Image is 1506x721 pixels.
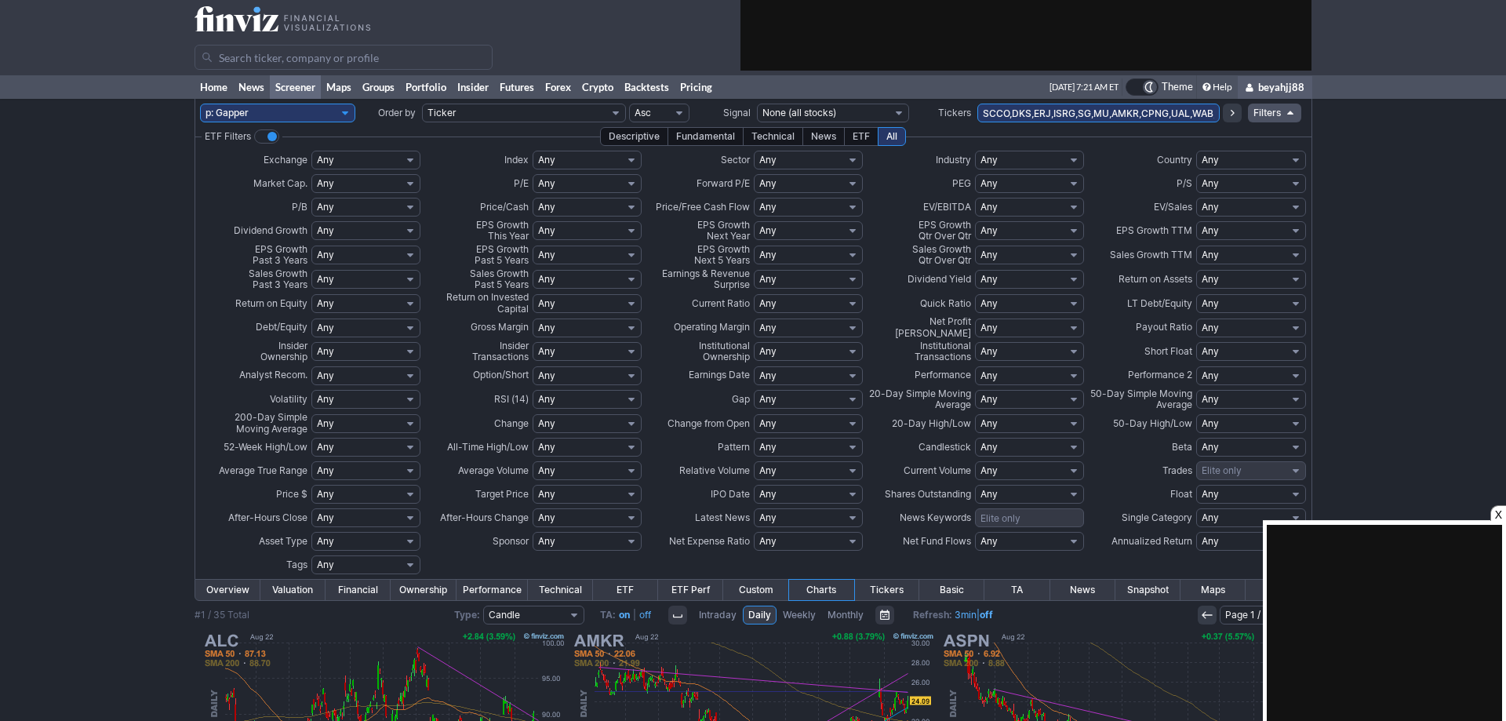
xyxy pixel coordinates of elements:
span: Net Profit [PERSON_NAME] [895,315,971,338]
a: Snapshot [1115,580,1180,600]
a: Performance [457,580,528,600]
a: Portfolio [400,75,452,99]
a: Custom [723,580,788,600]
span: Institutional Transactions [915,340,971,362]
a: Screener [270,75,321,99]
span: | [633,609,636,621]
span: Volatility [270,393,307,405]
div: X [1490,505,1506,521]
span: Net Fund Flows [903,535,971,547]
span: Sales Growth TTM [1110,249,1192,260]
span: Annualized Return [1111,535,1192,547]
span: Return on Assets [1119,273,1192,285]
a: Ownership [391,580,456,600]
span: Quick Ratio [920,297,971,309]
a: Maps [1180,580,1246,600]
span: Sales Growth Past 3 Years [249,268,307,290]
span: EV/Sales [1154,201,1192,213]
div: Technical [743,127,803,146]
a: on [619,609,630,621]
span: Monthly [828,609,864,621]
span: After-Hours Close [228,512,307,523]
span: Return on Equity [235,297,307,309]
span: RSI (14) [494,393,529,405]
button: Range [875,606,894,625]
span: 200-Day Simple Moving Average [235,411,307,434]
span: Price/Cash [480,201,529,213]
span: Trades [1162,464,1192,476]
span: Float [1170,488,1192,500]
a: Overview [195,580,260,600]
a: Theme [1122,78,1196,96]
iframe: Advertisement [1267,525,1502,721]
span: 50-Day Simple Moving Average [1090,388,1192,410]
a: Stats [1246,580,1311,600]
input: Search [195,45,493,70]
span: Option/Short [473,369,529,381]
span: EPS Growth Next Year [697,219,750,242]
span: Intraday [699,609,737,621]
span: Industry [936,154,971,166]
div: Descriptive [600,127,668,146]
a: 3min [955,609,977,621]
a: Home [195,75,233,99]
span: Sales Growth Qtr Over Qtr [912,243,971,266]
span: Average True Range [219,464,307,476]
a: ETF Perf [658,580,723,600]
span: Forward P/E [697,177,750,189]
div: #1 / 35 Total [195,607,249,623]
div: Fundamental [668,127,744,146]
span: Order by [378,107,416,118]
span: Sector [721,154,750,166]
span: EPS Growth Qtr Over Qtr [919,219,971,242]
span: P/E [514,177,529,189]
a: Maps [321,75,357,99]
span: Return on Invested Capital [446,291,529,314]
span: Tags [286,559,307,570]
span: Exchange [264,154,307,166]
span: Market Cap. [253,177,307,189]
span: Change [494,417,529,429]
span: Insider Ownership [260,340,307,362]
span: Gross Margin [471,321,529,333]
span: | [913,607,993,623]
span: EV/EBITDA [923,201,971,213]
b: TA: [600,609,616,621]
a: Filters [1248,104,1301,122]
span: News Keywords [900,512,971,523]
span: After-Hours Change [440,512,529,523]
a: Weekly [777,606,821,625]
a: Pricing [675,75,718,99]
span: EPS Growth Past 5 Years [475,243,529,266]
span: Debt/Equity [256,321,307,333]
span: Performance 2 [1128,369,1192,381]
a: Daily [743,606,777,625]
div: All [878,127,906,146]
span: Gap [732,393,750,405]
a: off [980,609,993,621]
span: IPO Date [711,488,750,500]
span: Tickers [938,107,971,118]
span: Earnings & Revenue Surprise [662,268,750,290]
a: Technical [528,580,593,600]
a: Forex [540,75,577,99]
span: 20-Day Simple Moving Average [869,388,971,410]
a: Charts [789,580,854,600]
span: Country [1157,154,1192,166]
span: Performance [915,369,971,381]
span: Beta [1172,441,1192,453]
span: Index [504,154,529,166]
button: Interval [668,606,687,625]
span: Insider Transactions [472,340,529,362]
span: Pattern [718,441,750,453]
span: LT Debt/Equity [1127,297,1192,309]
span: 20-Day High/Low [892,417,971,429]
a: Intraday [693,606,742,625]
a: News [233,75,270,99]
a: beyahjj88 [1238,76,1312,99]
span: Relative Volume [679,464,750,476]
span: Daily [748,609,771,621]
span: All-Time High/Low [447,441,529,453]
a: Valuation [260,580,326,600]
